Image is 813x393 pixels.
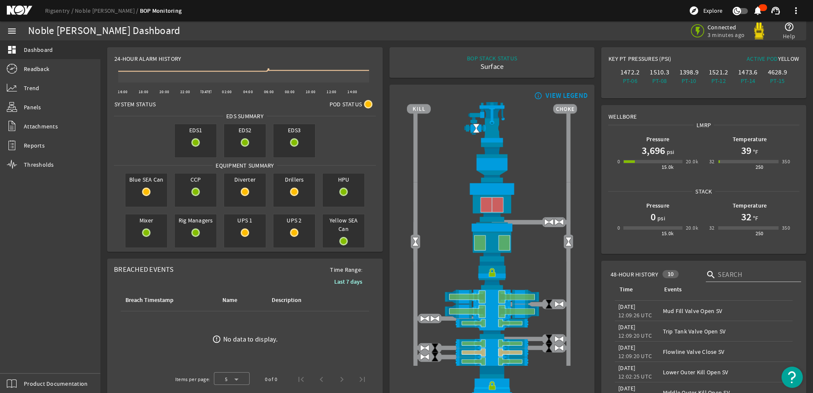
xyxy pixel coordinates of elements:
text: 18:00 [139,89,148,94]
img: ValveOpen.png [554,334,564,344]
span: Trend [24,84,39,92]
div: 20.0k [686,157,698,166]
span: Readback [24,65,49,73]
span: Time Range: [323,265,369,274]
text: 08:00 [285,89,295,94]
div: No data to display. [223,335,278,344]
mat-icon: explore [689,6,699,16]
legacy-datetime-component: [DATE] [618,344,636,351]
div: Lower Outer Kill Open SV [663,368,790,376]
div: 32 [709,157,715,166]
span: Rig Managers [175,214,216,226]
text: 10:00 [306,89,316,94]
img: PipeRamOpenBlock.png [407,348,577,357]
div: 1398.9 [676,68,702,77]
div: Events [664,285,682,294]
div: Time [618,285,653,294]
div: Surface [467,63,517,71]
img: LowerAnnularOpen.png [407,222,577,261]
div: 0 of 0 [265,375,277,384]
div: 10 [662,270,679,278]
mat-icon: notifications [753,6,763,16]
div: 15.0k [662,229,674,238]
text: 22:00 [180,89,190,94]
span: HPU [323,174,364,185]
span: LMRP [694,121,714,129]
span: psi [665,148,674,156]
img: Valve2Open.png [410,236,421,247]
div: PT-06 [617,77,643,85]
div: Breach Timestamp [124,296,211,305]
b: Pressure [646,135,669,143]
span: EDS SUMMARY [223,112,267,120]
span: 48-Hour History [611,270,658,279]
div: Events [663,285,786,294]
button: Explore [685,4,726,17]
div: Noble [PERSON_NAME] Dashboard [28,27,180,35]
div: 1472.2 [617,68,643,77]
img: ValveOpen.png [430,313,440,324]
img: ValveOpen.png [420,352,430,362]
div: Breach Timestamp [125,296,173,305]
mat-icon: error_outline [212,335,221,344]
legacy-datetime-component: [DATE] [618,323,636,331]
span: Explore [703,6,722,15]
span: Yellow [778,55,799,63]
img: ValveOpen.png [420,313,430,324]
legacy-datetime-component: [DATE] [618,303,636,310]
div: Wellbore [602,105,806,121]
img: Valve2Open.png [563,236,574,247]
legacy-datetime-component: 12:09:20 UTC [618,332,652,339]
div: 1521.2 [705,68,731,77]
legacy-datetime-component: 12:09:26 UTC [618,311,652,319]
span: 24-Hour Alarm History [114,54,181,63]
span: °F [751,214,759,222]
input: Search [718,270,794,280]
div: Trip Tank Valve Open SV [663,327,790,336]
img: UpperAnnularClose.png [407,182,577,222]
div: Flowline Valve Close SV [663,347,790,356]
img: ValveOpen.png [554,217,564,227]
mat-icon: support_agent [770,6,781,16]
mat-icon: help_outline [784,22,794,32]
div: BOP STACK STATUS [467,54,517,63]
mat-icon: info_outline [532,92,543,99]
div: Name [221,296,260,305]
span: Thresholds [24,160,54,169]
span: Active Pod [747,55,778,63]
img: ValveClose.png [430,352,440,362]
a: Rigsentry [45,7,75,14]
a: BOP Monitoring [140,7,182,15]
span: Equipment Summary [213,161,277,170]
div: 15.0k [662,163,674,171]
div: 250 [756,229,764,238]
button: Last 7 days [327,274,369,289]
div: VIEW LEGEND [546,91,588,100]
span: Attachments [24,122,58,131]
div: PT-14 [735,77,761,85]
div: Name [222,296,237,305]
span: Panels [24,103,41,111]
img: ValveClose.png [544,299,554,309]
div: 0 [617,224,620,232]
b: Last 7 days [334,278,362,286]
span: Connected [708,23,745,31]
div: 350 [782,157,790,166]
span: Pod Status [330,100,362,108]
legacy-datetime-component: [DATE] [618,364,636,372]
h1: 0 [651,210,656,224]
div: 4628.9 [765,68,790,77]
img: ValveOpen.png [420,343,430,353]
img: ValveOpen.png [554,299,564,309]
span: Dashboard [24,46,53,54]
span: 3 minutes ago [708,31,745,39]
text: 20:00 [159,89,169,94]
div: Time [620,285,633,294]
img: Valve2Open.png [471,123,481,134]
legacy-datetime-component: 12:09:20 UTC [618,352,652,360]
img: ValveClose.png [430,343,440,353]
h1: 39 [741,144,751,157]
button: Open Resource Center [782,367,803,388]
span: EDS1 [175,124,216,136]
span: Help [783,32,795,40]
